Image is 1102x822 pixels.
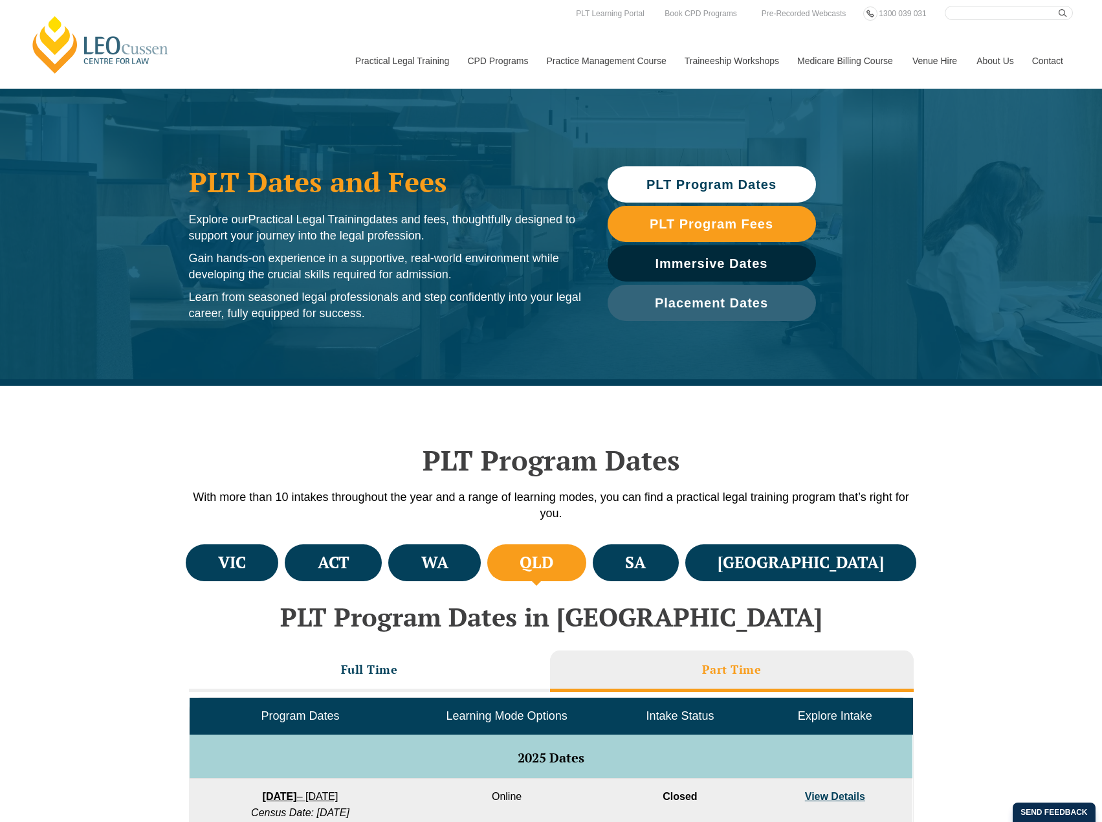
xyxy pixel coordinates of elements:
[702,662,762,677] h3: Part Time
[798,709,872,722] span: Explore Intake
[661,6,740,21] a: Book CPD Programs
[520,552,553,573] h4: QLD
[758,6,850,21] a: Pre-Recorded Webcasts
[251,807,349,818] em: Census Date: [DATE]
[189,250,582,283] p: Gain hands-on experience in a supportive, real-world environment while developing the crucial ski...
[608,285,816,321] a: Placement Dates
[675,33,788,89] a: Traineeship Workshops
[650,217,773,230] span: PLT Program Fees
[261,709,339,722] span: Program Dates
[608,245,816,282] a: Immersive Dates
[967,33,1022,89] a: About Us
[318,552,349,573] h4: ACT
[876,6,929,21] a: 1300 039 031
[608,166,816,203] a: PLT Program Dates
[518,749,584,766] span: 2025 Dates
[263,791,338,802] a: [DATE]– [DATE]
[718,552,884,573] h4: [GEOGRAPHIC_DATA]
[189,166,582,198] h1: PLT Dates and Fees
[573,6,648,21] a: PLT Learning Portal
[608,206,816,242] a: PLT Program Fees
[1022,33,1073,89] a: Contact
[218,552,246,573] h4: VIC
[663,791,697,802] span: Closed
[346,33,458,89] a: Practical Legal Training
[1015,735,1070,790] iframe: LiveChat chat widget
[655,296,768,309] span: Placement Dates
[788,33,903,89] a: Medicare Billing Course
[646,178,777,191] span: PLT Program Dates
[903,33,967,89] a: Venue Hire
[805,791,865,802] a: View Details
[182,489,920,522] p: With more than 10 intakes throughout the year and a range of learning modes, you can find a pract...
[189,212,582,244] p: Explore our dates and fees, thoughtfully designed to support your journey into the legal profession.
[646,709,714,722] span: Intake Status
[248,213,369,226] span: Practical Legal Training
[457,33,536,89] a: CPD Programs
[656,257,768,270] span: Immersive Dates
[446,709,568,722] span: Learning Mode Options
[182,603,920,631] h2: PLT Program Dates in [GEOGRAPHIC_DATA]
[421,552,448,573] h4: WA
[29,14,172,75] a: [PERSON_NAME] Centre for Law
[189,289,582,322] p: Learn from seasoned legal professionals and step confidently into your legal career, fully equipp...
[879,9,926,18] span: 1300 039 031
[537,33,675,89] a: Practice Management Course
[263,791,297,802] strong: [DATE]
[625,552,646,573] h4: SA
[182,444,920,476] h2: PLT Program Dates
[341,662,398,677] h3: Full Time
